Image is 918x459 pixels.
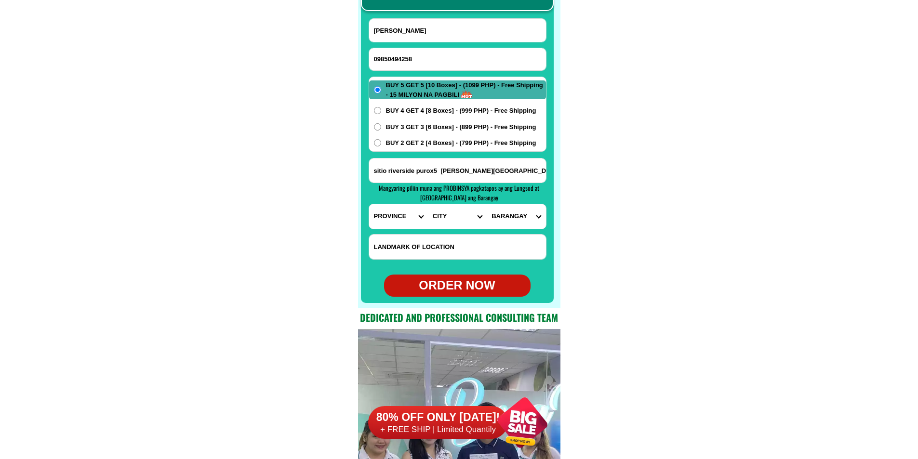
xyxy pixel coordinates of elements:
[368,410,508,424] h6: 80% OFF ONLY [DATE]!
[374,123,381,131] input: BUY 3 GET 3 [6 Boxes] - (899 PHP) - Free Shipping
[374,107,381,114] input: BUY 4 GET 4 [8 Boxes] - (999 PHP) - Free Shipping
[386,122,536,132] span: BUY 3 GET 3 [6 Boxes] - (899 PHP) - Free Shipping
[374,139,381,146] input: BUY 2 GET 2 [4 Boxes] - (799 PHP) - Free Shipping
[384,276,531,295] div: ORDER NOW
[487,204,545,229] select: Select commune
[386,80,546,99] span: BUY 5 GET 5 [10 Boxes] - (1099 PHP) - Free Shipping - 15 MILYON NA PAGBILI
[358,310,560,325] h2: Dedicated and professional consulting team
[386,106,536,116] span: BUY 4 GET 4 [8 Boxes] - (999 PHP) - Free Shipping
[369,48,546,70] input: Input phone_number
[369,19,546,42] input: Input full_name
[369,204,428,229] select: Select province
[379,183,539,202] span: Mangyaring piliin muna ang PROBINSYA pagkatapos ay ang Lungsod at [GEOGRAPHIC_DATA] ang Barangay
[368,424,508,435] h6: + FREE SHIP | Limited Quantily
[428,204,487,229] select: Select district
[386,138,536,148] span: BUY 2 GET 2 [4 Boxes] - (799 PHP) - Free Shipping
[369,158,546,183] input: Input address
[374,86,381,93] input: BUY 5 GET 5 [10 Boxes] - (1099 PHP) - Free Shipping - 15 MILYON NA PAGBILI
[369,235,546,259] input: Input LANDMARKOFLOCATION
